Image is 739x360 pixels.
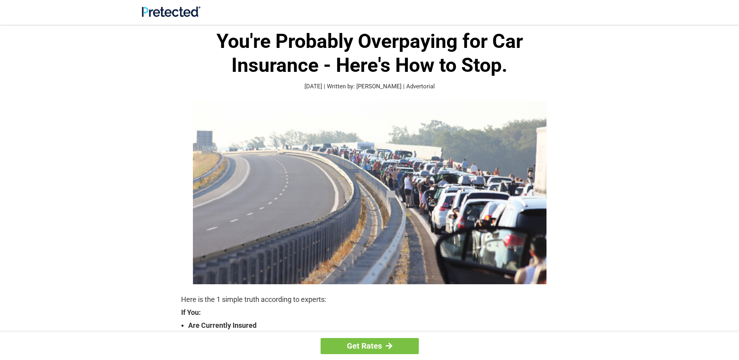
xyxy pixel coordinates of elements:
[142,11,200,18] a: Site Logo
[181,29,558,77] h1: You're Probably Overpaying for Car Insurance - Here's How to Stop.
[188,320,558,331] strong: Are Currently Insured
[181,309,558,316] strong: If You:
[321,338,419,354] a: Get Rates
[181,82,558,91] p: [DATE] | Written by: [PERSON_NAME] | Advertorial
[142,6,200,17] img: Site Logo
[188,331,558,342] strong: Are Over The Age Of [DEMOGRAPHIC_DATA]
[181,294,558,305] p: Here is the 1 simple truth according to experts:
